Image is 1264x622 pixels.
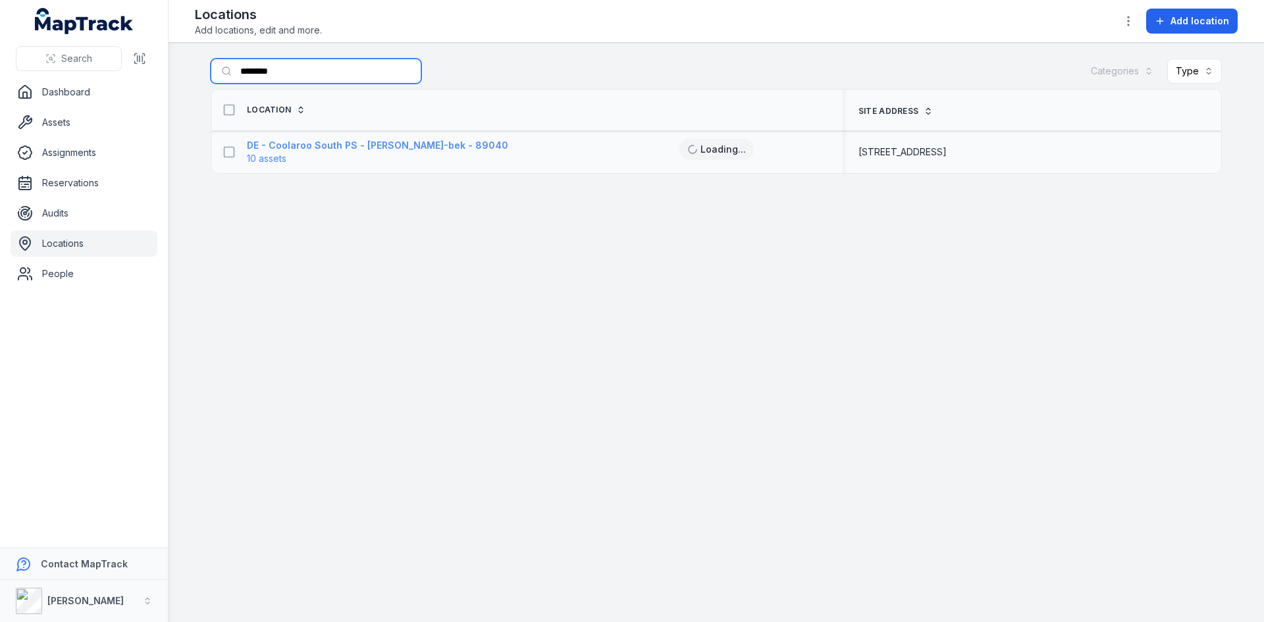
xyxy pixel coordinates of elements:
strong: Contact MapTrack [41,558,128,569]
a: Assets [11,109,157,136]
a: Reservations [11,170,157,196]
button: Add location [1146,9,1238,34]
h2: Locations [195,5,322,24]
a: Assignments [11,140,157,166]
strong: DE - Coolaroo South PS - [PERSON_NAME]-bek - 89040 [247,139,508,152]
a: DE - Coolaroo South PS - [PERSON_NAME]-bek - 8904010 assets [247,139,508,165]
span: Add locations, edit and more. [195,24,322,37]
button: Type [1167,59,1222,84]
span: 10 assets [247,152,286,165]
span: Location [247,105,291,115]
span: [STREET_ADDRESS] [858,145,947,159]
a: Dashboard [11,79,157,105]
a: People [11,261,157,287]
span: Site address [858,106,919,117]
a: Site address [858,106,934,117]
button: Search [16,46,122,71]
a: Audits [11,200,157,226]
span: Add location [1171,14,1229,28]
a: Locations [11,230,157,257]
a: MapTrack [35,8,134,34]
a: Location [247,105,305,115]
strong: [PERSON_NAME] [47,595,124,606]
span: Search [61,52,92,65]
